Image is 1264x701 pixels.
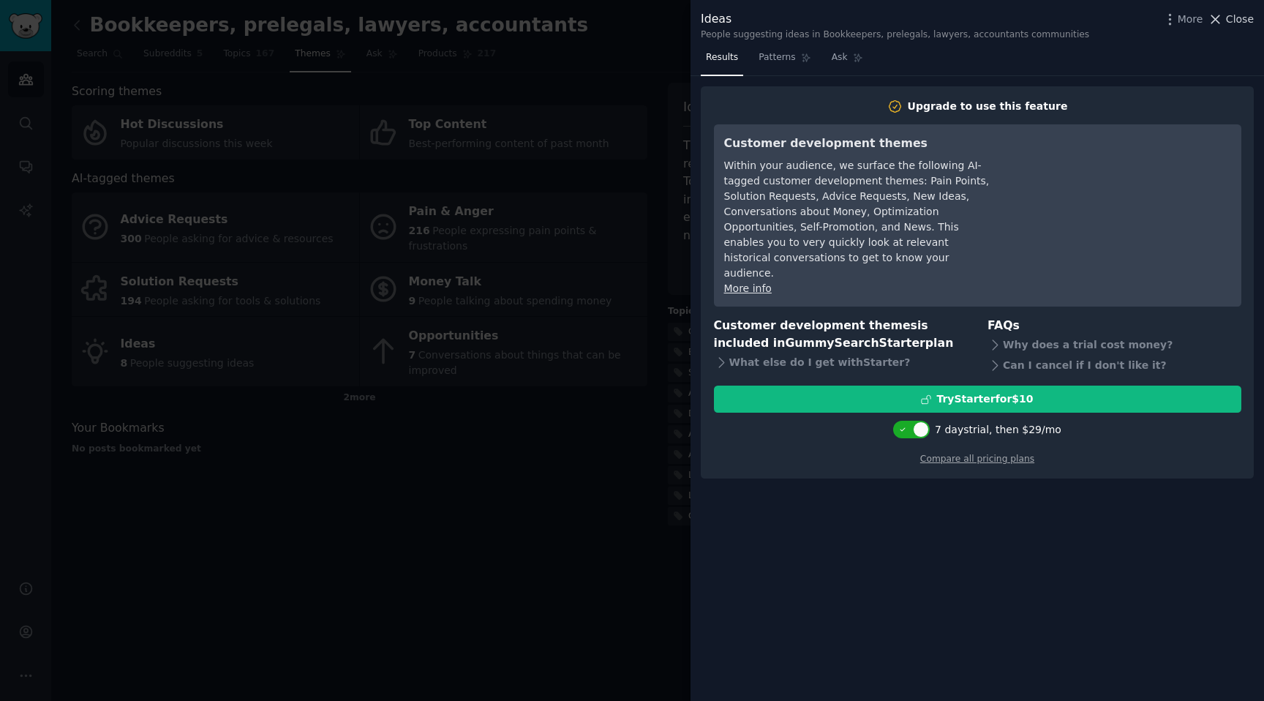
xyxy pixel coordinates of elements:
div: 7 days trial, then $ 29 /mo [935,422,1061,438]
span: Results [706,51,738,64]
div: Within your audience, we surface the following AI-tagged customer development themes: Pain Points... [724,158,991,281]
a: Ask [827,46,868,76]
div: Can I cancel if I don't like it? [987,355,1241,375]
span: Close [1226,12,1254,27]
div: Try Starter for $10 [936,391,1033,407]
a: More info [724,282,772,294]
button: Close [1208,12,1254,27]
h3: Customer development themes [724,135,991,153]
div: Why does a trial cost money? [987,334,1241,355]
a: Results [701,46,743,76]
h3: FAQs [987,317,1241,335]
div: What else do I get with Starter ? [714,353,968,373]
iframe: YouTube video player [1012,135,1231,244]
div: People suggesting ideas in Bookkeepers, prelegals, lawyers, accountants communities [701,29,1089,42]
div: Upgrade to use this feature [908,99,1068,114]
span: Ask [832,51,848,64]
a: Patterns [753,46,816,76]
button: More [1162,12,1203,27]
span: GummySearch Starter [785,336,925,350]
h3: Customer development themes is included in plan [714,317,968,353]
span: More [1178,12,1203,27]
button: TryStarterfor$10 [714,386,1241,413]
a: Compare all pricing plans [920,454,1034,464]
div: Ideas [701,10,1089,29]
span: Patterns [759,51,795,64]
